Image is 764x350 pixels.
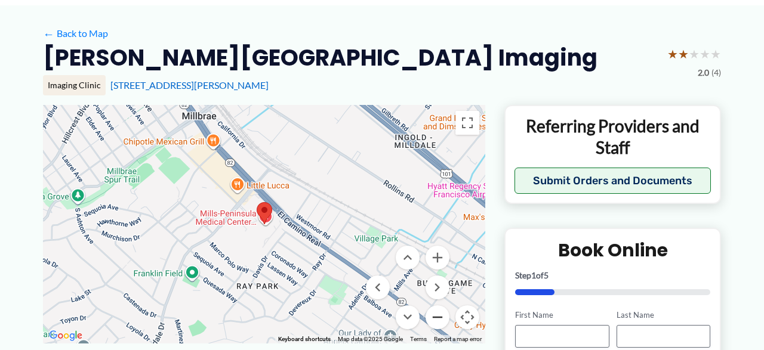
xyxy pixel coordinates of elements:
img: Google [46,328,85,343]
button: Move down [396,305,420,329]
div: Imaging Clinic [43,75,106,95]
span: ★ [667,43,678,65]
span: ★ [710,43,721,65]
p: Step of [515,271,710,280]
span: 1 [531,270,536,280]
button: Keyboard shortcuts [278,335,331,343]
a: Report a map error [434,336,482,342]
span: 5 [544,270,549,280]
button: Toggle fullscreen view [455,111,479,135]
span: ★ [700,43,710,65]
p: Referring Providers and Staff [515,115,711,159]
a: [STREET_ADDRESS][PERSON_NAME] [110,79,269,91]
span: ← [43,28,54,39]
button: Submit Orders and Documents [515,168,711,194]
span: Map data ©2025 Google [338,336,403,342]
h2: [PERSON_NAME][GEOGRAPHIC_DATA] Imaging [43,43,597,72]
button: Zoom in [426,246,449,270]
label: First Name [515,309,609,321]
a: ←Back to Map [43,24,108,42]
button: Move up [396,246,420,270]
span: (4) [711,65,721,80]
button: Zoom out [426,305,449,329]
a: Terms (opens in new tab) [410,336,427,342]
a: Open this area in Google Maps (opens a new window) [46,328,85,343]
button: Move right [426,275,449,299]
label: Last Name [617,309,710,321]
h2: Book Online [515,239,710,262]
button: Map camera controls [455,305,479,329]
span: ★ [689,43,700,65]
span: 2.0 [698,65,709,80]
button: Move left [366,275,390,299]
span: ★ [678,43,689,65]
